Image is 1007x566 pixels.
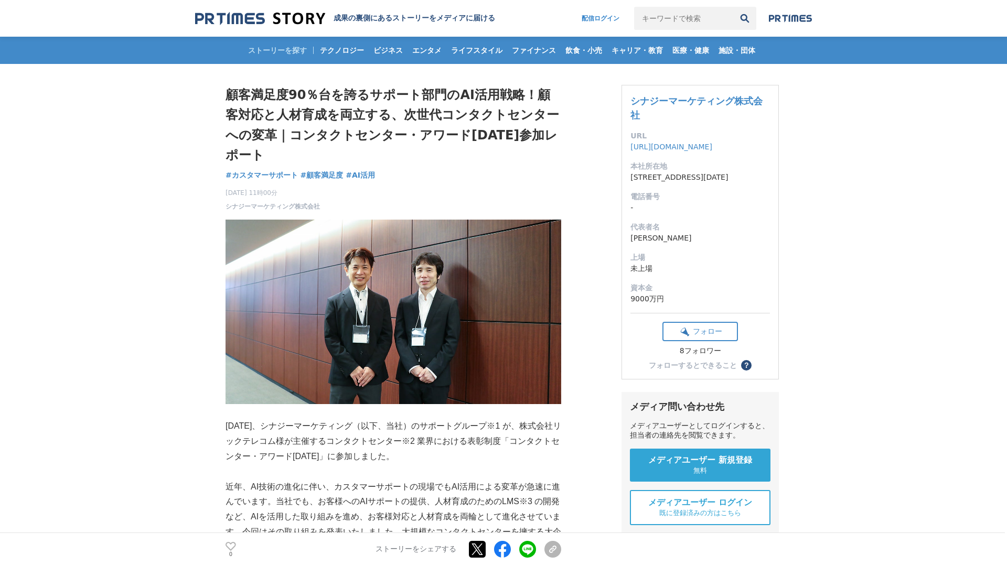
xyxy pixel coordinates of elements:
[630,143,712,151] a: [URL][DOMAIN_NAME]
[630,490,770,525] a: メディアユーザー ログイン 既に登録済みの方はこちら
[630,421,770,440] div: メディアユーザーとしてログインすると、担当者の連絡先を閲覧できます。
[630,172,770,183] dd: [STREET_ADDRESS][DATE]
[508,46,560,55] span: ファイナンス
[630,202,770,213] dd: -
[346,170,375,180] span: #AI活用
[508,37,560,64] a: ファイナンス
[226,85,561,166] h1: 顧客満足度90％台を誇るサポート部門のAI活用戦略！顧客対応と人材育成を両立する、次世代コンタクトセンターへの変革｜コンタクトセンター・アワード[DATE]参加レポート
[369,37,407,64] a: ビジネス
[769,14,812,23] img: prtimes
[447,37,507,64] a: ライフスタイル
[659,508,741,518] span: 既に登録済みの方はこちら
[316,46,368,55] span: テクノロジー
[226,552,236,557] p: 0
[607,46,667,55] span: キャリア・教育
[630,282,770,293] dt: 資本金
[376,545,456,554] p: ストーリーをシェアする
[648,497,752,508] span: メディアユーザー ログイン
[408,37,446,64] a: エンタメ
[714,37,759,64] a: 施設・団体
[662,322,738,341] button: フォロー
[634,7,733,30] input: キーワードで検索
[316,37,368,64] a: テクノロジー
[226,419,561,464] p: [DATE]、シナジーマーケティング（以下、当社）のサポートグループ※1 が、株式会社リックテレコム様が主催するコンタクトセンター※2 業界における表彰制度「コンタクトセンター・アワード[DAT...
[630,222,770,233] dt: 代表者名
[630,233,770,244] dd: [PERSON_NAME]
[226,170,298,181] a: #カスタマーサポート
[607,37,667,64] a: キャリア・教育
[630,130,770,141] dt: URL
[226,202,320,211] a: シナジーマーケティング株式会社
[561,37,606,64] a: 飲食・小売
[226,220,561,404] img: thumbnail_5cdf5710-a03e-11f0-b609-bf1ae81af276.jpg
[630,293,770,304] dd: 9000万円
[301,170,344,180] span: #顧客満足度
[733,7,756,30] button: 検索
[301,170,344,181] a: #顧客満足度
[334,14,495,23] h2: 成果の裏側にあるストーリーをメディアに届ける
[630,449,770,482] a: メディアユーザー 新規登録 無料
[630,400,770,413] div: メディア問い合わせ先
[649,362,737,369] div: フォローするとできること
[630,191,770,202] dt: 電話番号
[741,360,752,371] button: ？
[630,161,770,172] dt: 本社所在地
[195,12,495,26] a: 成果の裏側にあるストーリーをメディアに届ける 成果の裏側にあるストーリーをメディアに届ける
[369,46,407,55] span: ビジネス
[743,362,750,369] span: ？
[630,95,763,121] a: シナジーマーケティング株式会社
[226,170,298,180] span: #カスタマーサポート
[561,46,606,55] span: 飲食・小売
[630,252,770,263] dt: 上場
[668,37,713,64] a: 医療・健康
[346,170,375,181] a: #AI活用
[693,466,707,475] span: 無料
[226,188,320,198] span: [DATE] 11時00分
[668,46,713,55] span: 医療・健康
[195,12,325,26] img: 成果の裏側にあるストーリーをメディアに届ける
[648,455,752,466] span: メディアユーザー 新規登録
[571,7,630,30] a: 配信ログイン
[662,346,738,356] div: 8フォロワー
[447,46,507,55] span: ライフスタイル
[408,46,446,55] span: エンタメ
[714,46,759,55] span: 施設・団体
[630,263,770,274] dd: 未上場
